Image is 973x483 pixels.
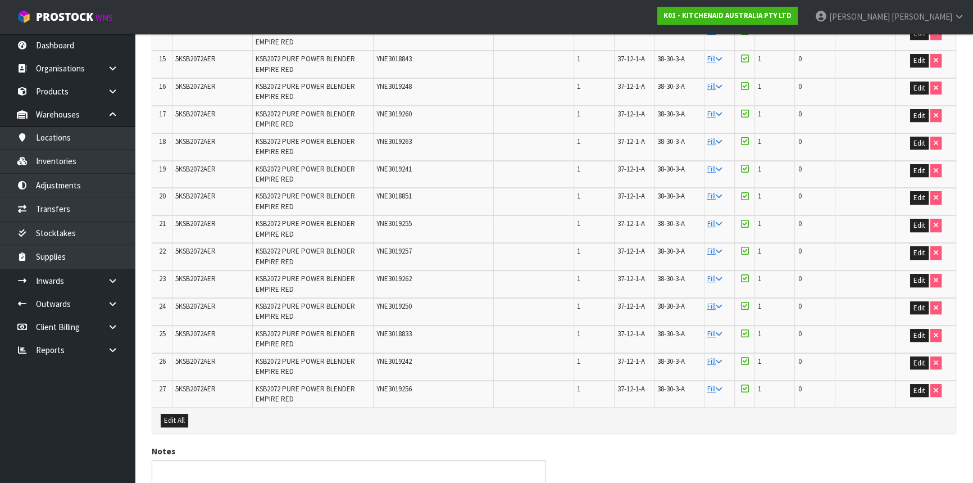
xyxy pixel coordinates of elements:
[617,82,645,91] span: 37-12-1-A
[758,329,761,338] span: 1
[657,191,685,201] span: 38-30-3-A
[577,54,580,64] span: 1
[577,137,580,146] span: 1
[36,10,93,24] span: ProStock
[577,82,580,91] span: 1
[657,384,685,394] span: 38-30-3-A
[758,137,761,146] span: 1
[577,246,580,256] span: 1
[577,301,580,311] span: 1
[617,219,645,228] span: 37-12-1-A
[707,137,722,146] a: Fill
[707,329,722,338] a: Fill
[376,164,412,174] span: YNE3019241
[175,384,216,394] span: 5KSB2072AER
[910,329,929,342] button: Edit
[175,301,216,311] span: 5KSB2072AER
[657,356,685,366] span: 38-30-3-A
[657,109,685,119] span: 38-30-3-A
[798,219,801,228] span: 0
[256,191,355,211] span: KSB2072 PURE POWER BLENDER EMPIRE RED
[758,164,761,174] span: 1
[617,109,645,119] span: 37-12-1-A
[256,384,355,404] span: KSB2072 PURE POWER BLENDER EMPIRE RED
[910,274,929,287] button: Edit
[159,274,166,283] span: 23
[256,164,355,184] span: KSB2072 PURE POWER BLENDER EMPIRE RED
[798,82,801,91] span: 0
[159,356,166,366] span: 26
[798,246,801,256] span: 0
[758,54,761,64] span: 1
[707,164,722,174] a: Fill
[577,274,580,283] span: 1
[376,246,412,256] span: YNE3019257
[758,219,761,228] span: 1
[175,219,216,228] span: 5KSB2072AER
[798,301,801,311] span: 0
[159,54,166,64] span: 15
[376,54,412,64] span: YNE3018843
[707,246,722,256] a: Fill
[159,137,166,146] span: 18
[159,329,166,338] span: 25
[256,109,355,129] span: KSB2072 PURE POWER BLENDER EMPIRE RED
[798,54,801,64] span: 0
[892,11,952,22] span: [PERSON_NAME]
[175,274,216,283] span: 5KSB2072AER
[798,164,801,174] span: 0
[758,109,761,119] span: 1
[17,10,31,24] img: cube-alt.png
[707,301,722,311] a: Fill
[256,301,355,321] span: KSB2072 PURE POWER BLENDER EMPIRE RED
[657,54,685,64] span: 38-30-3-A
[910,54,929,67] button: Edit
[798,109,801,119] span: 0
[159,301,166,311] span: 24
[798,329,801,338] span: 0
[657,301,685,311] span: 38-30-3-A
[159,191,166,201] span: 20
[707,82,722,91] a: Fill
[758,301,761,311] span: 1
[256,137,355,156] span: KSB2072 PURE POWER BLENDER EMPIRE RED
[617,329,645,338] span: 37-12-1-A
[376,329,412,338] span: YNE3018833
[707,54,722,64] a: Fill
[910,384,929,398] button: Edit
[256,329,355,349] span: KSB2072 PURE POWER BLENDER EMPIRE RED
[707,191,722,201] a: Fill
[159,164,166,174] span: 19
[577,109,580,119] span: 1
[256,54,355,74] span: KSB2072 PURE POWER BLENDER EMPIRE RED
[577,329,580,338] span: 1
[617,384,645,394] span: 37-12-1-A
[707,219,722,228] a: Fill
[175,329,216,338] span: 5KSB2072AER
[910,164,929,178] button: Edit
[256,82,355,101] span: KSB2072 PURE POWER BLENDER EMPIRE RED
[910,191,929,205] button: Edit
[657,164,685,174] span: 38-30-3-A
[707,274,722,283] a: Fill
[159,384,166,394] span: 27
[910,137,929,150] button: Edit
[910,246,929,260] button: Edit
[758,384,761,394] span: 1
[798,191,801,201] span: 0
[577,219,580,228] span: 1
[256,274,355,294] span: KSB2072 PURE POWER BLENDER EMPIRE RED
[617,164,645,174] span: 37-12-1-A
[175,109,216,119] span: 5KSB2072AER
[617,191,645,201] span: 37-12-1-A
[657,7,798,25] a: K01 - KITCHENAID AUSTRALIA PTY LTD
[910,219,929,232] button: Edit
[159,246,166,256] span: 22
[161,414,188,427] button: Edit All
[175,246,216,256] span: 5KSB2072AER
[577,164,580,174] span: 1
[256,356,355,376] span: KSB2072 PURE POWER BLENDER EMPIRE RED
[152,445,175,457] label: Notes
[798,137,801,146] span: 0
[657,137,685,146] span: 38-30-3-A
